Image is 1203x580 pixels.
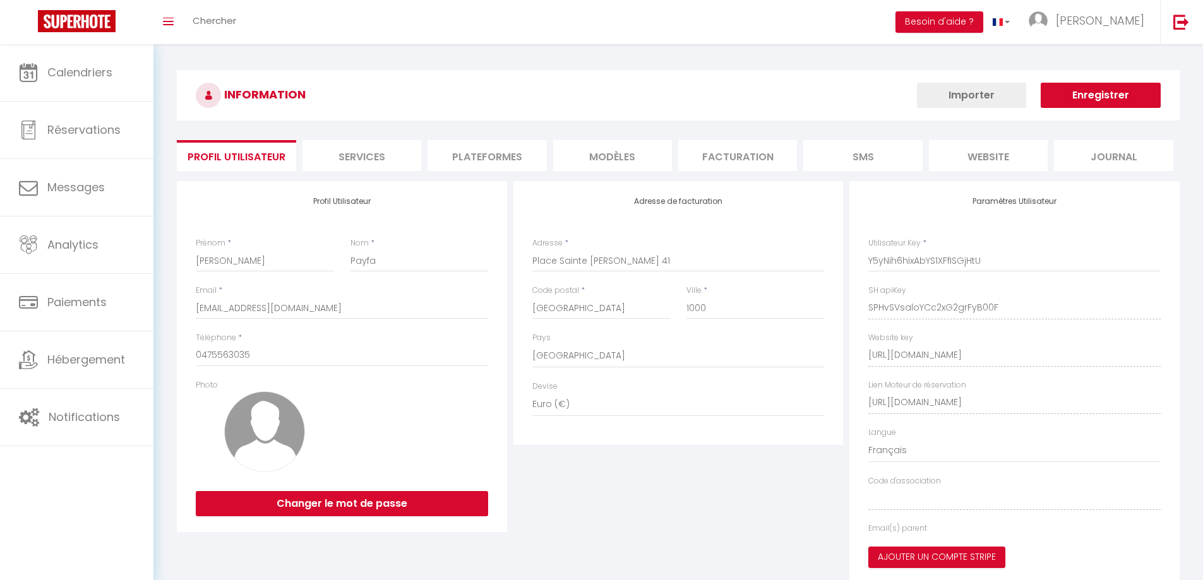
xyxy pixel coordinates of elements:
h4: Adresse de facturation [532,197,825,206]
label: Adresse [532,237,563,249]
label: Email(s) parent [868,523,927,535]
li: website [929,140,1048,171]
img: Super Booking [38,10,116,32]
label: Devise [532,381,558,393]
span: Messages [47,179,105,195]
span: Hébergement [47,352,125,367]
span: Paiements [47,294,107,310]
label: Email [196,285,217,297]
img: logout [1173,14,1189,30]
span: Réservations [47,122,121,138]
button: Changer le mot de passe [196,491,488,516]
img: avatar.png [224,391,305,472]
button: Enregistrer [1041,83,1161,108]
label: Téléphone [196,332,236,344]
button: Importer [917,83,1026,108]
label: Photo [196,379,218,391]
label: Ville [686,285,702,297]
li: Profil Utilisateur [177,140,296,171]
label: Langue [868,427,896,439]
h4: Profil Utilisateur [196,197,488,206]
label: Utilisateur Key [868,237,921,249]
li: Facturation [678,140,797,171]
li: Services [302,140,421,171]
li: SMS [803,140,922,171]
li: MODÈLES [553,140,672,171]
button: Besoin d'aide ? [895,11,983,33]
span: Calendriers [47,64,112,80]
label: Website key [868,332,913,344]
h3: INFORMATION [177,70,1180,121]
label: Nom [350,237,369,249]
label: Pays [532,332,551,344]
button: Ouvrir le widget de chat LiveChat [10,5,48,43]
span: Analytics [47,237,99,252]
li: Journal [1054,140,1173,171]
img: ... [1029,11,1048,30]
span: Notifications [49,409,120,425]
h4: Paramètres Utilisateur [868,197,1161,206]
label: Code d'association [868,475,941,487]
label: Code postal [532,285,579,297]
label: Prénom [196,237,225,249]
li: Plateformes [428,140,546,171]
span: [PERSON_NAME] [1056,13,1144,28]
label: Lien Moteur de réservation [868,379,966,391]
label: SH apiKey [868,285,906,297]
span: Chercher [193,14,236,27]
button: Ajouter un compte Stripe [868,547,1005,568]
